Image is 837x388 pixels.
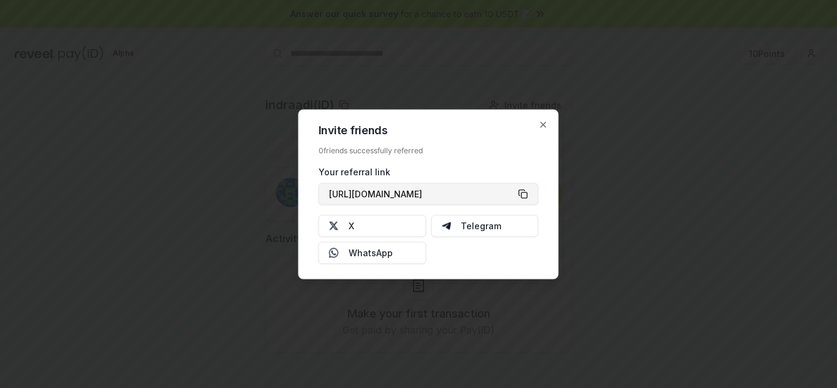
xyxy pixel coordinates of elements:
span: [URL][DOMAIN_NAME] [329,188,422,200]
div: 0 friends successfully referred [319,145,539,155]
img: Telegram [441,221,451,230]
button: Telegram [431,215,539,237]
h2: Invite friends [319,124,539,135]
button: X [319,215,426,237]
img: X [329,221,339,230]
img: Whatsapp [329,248,339,257]
button: WhatsApp [319,242,426,264]
button: [URL][DOMAIN_NAME] [319,183,539,205]
div: Your referral link [319,165,539,178]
